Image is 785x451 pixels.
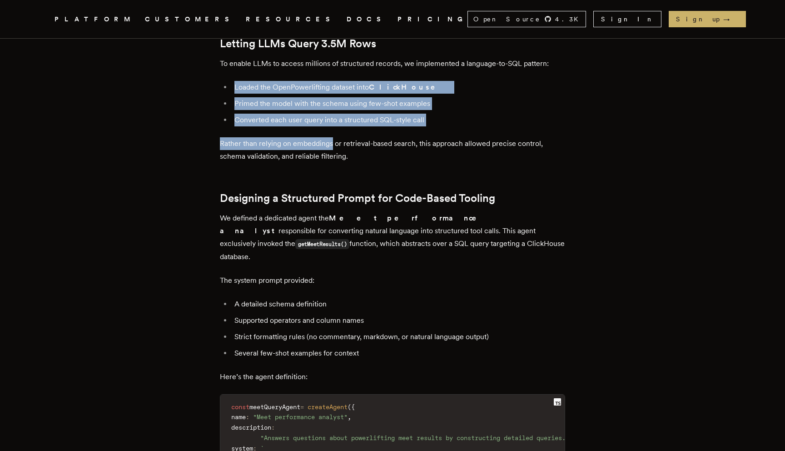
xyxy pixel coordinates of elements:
span: name [231,413,246,421]
code: getMeetResults() [295,239,349,249]
a: CUSTOMERS [145,14,235,25]
p: Rather than relying on embeddings or retrieval-based search, this approach allowed precise contro... [220,137,565,163]
span: 4.3 K [555,15,584,24]
li: A detailed schema definition [232,298,565,311]
p: The system prompt provided: [220,274,565,287]
span: "Answers questions about powerlifting meet results by constructing detailed queries." [260,434,569,441]
h2: Letting LLMs Query 3.5M Rows [220,37,565,50]
span: "Meet performance analyst" [253,413,348,421]
li: Primed the model with the schema using few-shot examples [232,97,565,110]
span: = [300,403,304,411]
span: : [246,413,249,421]
h2: Designing a Structured Prompt for Code-Based Tooling [220,192,565,205]
span: : [271,424,275,431]
p: To enable LLMs to access millions of structured records, we implemented a language-to-SQL pattern: [220,57,565,70]
li: Supported operators and column names [232,314,565,327]
p: We defined a dedicated agent the responsible for converting natural language into structured tool... [220,212,565,263]
span: { [351,403,355,411]
span: , [348,413,351,421]
li: Converted each user query into a structured SQL-style call [232,114,565,126]
span: ( [348,403,351,411]
p: Here’s the agent definition: [220,371,565,383]
strong: Meet performance analyst [220,214,489,235]
span: meetQueryAgent [249,403,300,411]
span: → [723,15,739,24]
span: Open Source [473,15,541,24]
span: createAgent [308,403,348,411]
li: Loaded the OpenPowerlifting dataset into [232,81,565,94]
span: const [231,403,249,411]
li: Strict formatting rules (no commentary, markdown, or natural language output) [232,331,565,343]
a: PRICING [397,14,467,25]
a: DOCS [347,14,387,25]
a: Sign up [669,11,746,27]
button: PLATFORM [55,14,134,25]
span: description [231,424,271,431]
button: RESOURCES [246,14,336,25]
li: Several few-shot examples for context [232,347,565,360]
a: Sign In [593,11,661,27]
strong: ClickHouse [369,83,448,91]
